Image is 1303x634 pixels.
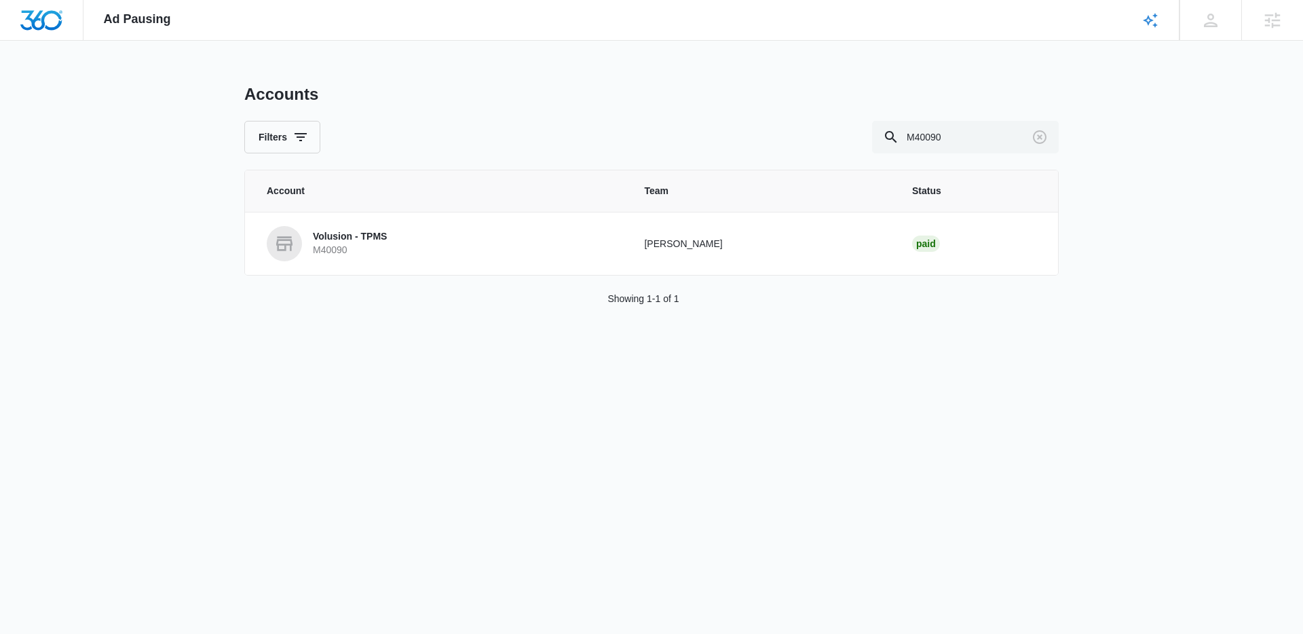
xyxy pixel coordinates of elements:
a: Volusion - TPMSM40090 [267,226,611,261]
span: Ad Pausing [104,12,171,26]
span: Account [267,184,611,198]
span: Status [912,184,1036,198]
input: Search By Account Number [872,121,1059,153]
div: Paid [912,236,940,252]
button: Filters [244,121,320,153]
span: Team [644,184,880,198]
p: Volusion - TPMS [313,230,387,244]
p: [PERSON_NAME] [644,237,880,251]
h1: Accounts [244,84,318,105]
p: M40090 [313,244,387,257]
button: Clear [1029,126,1051,148]
p: Showing 1-1 of 1 [607,292,679,306]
